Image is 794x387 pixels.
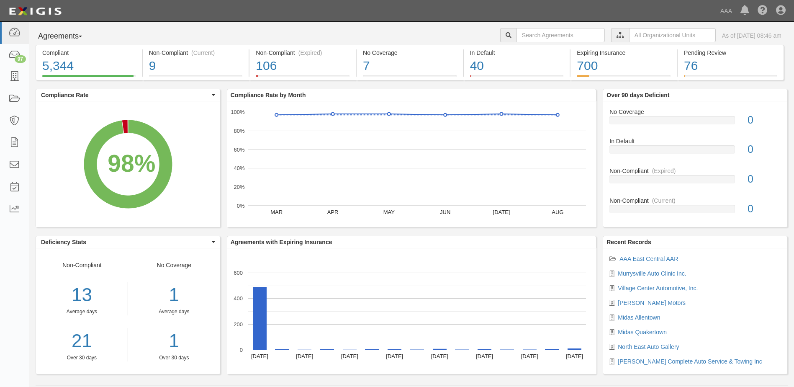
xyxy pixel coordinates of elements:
[603,137,787,145] div: In Default
[363,57,457,75] div: 7
[618,343,679,350] a: North East Auto Gallery
[566,353,583,359] text: [DATE]
[36,101,220,227] svg: A chart.
[251,353,268,359] text: [DATE]
[741,113,787,128] div: 0
[476,353,493,359] text: [DATE]
[227,248,596,374] svg: A chart.
[15,55,26,63] div: 97
[341,353,358,359] text: [DATE]
[516,28,605,42] input: Search Agreements
[191,49,215,57] div: (Current)
[619,255,678,262] a: AAA East Central AAR
[618,285,698,292] a: Village Center Automotive, Inc.
[36,354,128,361] div: Over 30 days
[678,75,784,82] a: Pending Review76
[256,49,349,57] div: Non-Compliant (Expired)
[134,282,214,308] div: 1
[296,353,313,359] text: [DATE]
[741,201,787,217] div: 0
[606,92,669,98] b: Over 90 days Deficient
[36,308,128,315] div: Average days
[36,282,128,308] div: 13
[741,172,787,187] div: 0
[36,328,128,354] a: 21
[327,209,338,215] text: APR
[42,49,136,57] div: Compliant
[36,236,220,248] button: Deficiency Stats
[134,354,214,361] div: Over 30 days
[234,165,244,171] text: 40%
[36,261,128,361] div: Non-Compliant
[609,108,781,137] a: No Coverage0
[570,75,677,82] a: Expiring Insurance700
[386,353,403,359] text: [DATE]
[652,167,676,175] div: (Expired)
[143,75,249,82] a: Non-Compliant(Current)9
[108,147,155,181] div: 98%
[609,167,781,196] a: Non-Compliant(Expired)0
[577,57,671,75] div: 700
[464,75,570,82] a: In Default40
[758,6,768,16] i: Help Center - Complianz
[363,49,457,57] div: No Coverage
[470,49,564,57] div: In Default
[722,31,781,40] div: As of [DATE] 08:46 am
[603,167,787,175] div: Non-Compliant
[270,209,283,215] text: MAR
[41,238,210,246] span: Deficiency Stats
[521,353,538,359] text: [DATE]
[618,329,667,335] a: Midas Quakertown
[234,295,243,302] text: 400
[383,209,395,215] text: MAY
[741,142,787,157] div: 0
[240,347,243,353] text: 0
[606,239,651,245] b: Recent Records
[149,57,243,75] div: 9
[234,321,243,327] text: 200
[609,196,781,220] a: Non-Compliant(Current)0
[577,49,671,57] div: Expiring Insurance
[236,203,244,209] text: 0%
[470,57,564,75] div: 40
[36,28,98,45] button: Agreements
[440,209,450,215] text: JUN
[134,308,214,315] div: Average days
[618,299,686,306] a: [PERSON_NAME] Motors
[603,196,787,205] div: Non-Compliant
[552,209,563,215] text: AUG
[684,49,777,57] div: Pending Review
[42,57,136,75] div: 5,344
[231,92,306,98] b: Compliance Rate by Month
[6,4,64,19] img: logo-5460c22ac91f19d4615b14bd174203de0afe785f0fc80cf4dbbc73dc1793850b.png
[227,101,596,227] svg: A chart.
[231,239,332,245] b: Agreements with Expiring Insurance
[36,75,142,82] a: Compliant5,344
[41,91,210,99] span: Compliance Rate
[684,57,777,75] div: 76
[716,3,736,19] a: AAA
[134,328,214,354] a: 1
[618,314,660,321] a: Midas Allentown
[249,75,356,82] a: Non-Compliant(Expired)106
[149,49,243,57] div: Non-Compliant (Current)
[618,270,686,277] a: Murrysville Auto Clinic Inc.
[493,209,510,215] text: [DATE]
[609,137,781,167] a: In Default0
[256,57,349,75] div: 106
[234,270,243,276] text: 600
[234,128,244,134] text: 80%
[298,49,322,57] div: (Expired)
[128,261,220,361] div: No Coverage
[234,146,244,152] text: 60%
[603,108,787,116] div: No Coverage
[231,109,245,115] text: 100%
[431,353,448,359] text: [DATE]
[234,184,244,190] text: 20%
[652,196,676,205] div: (Current)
